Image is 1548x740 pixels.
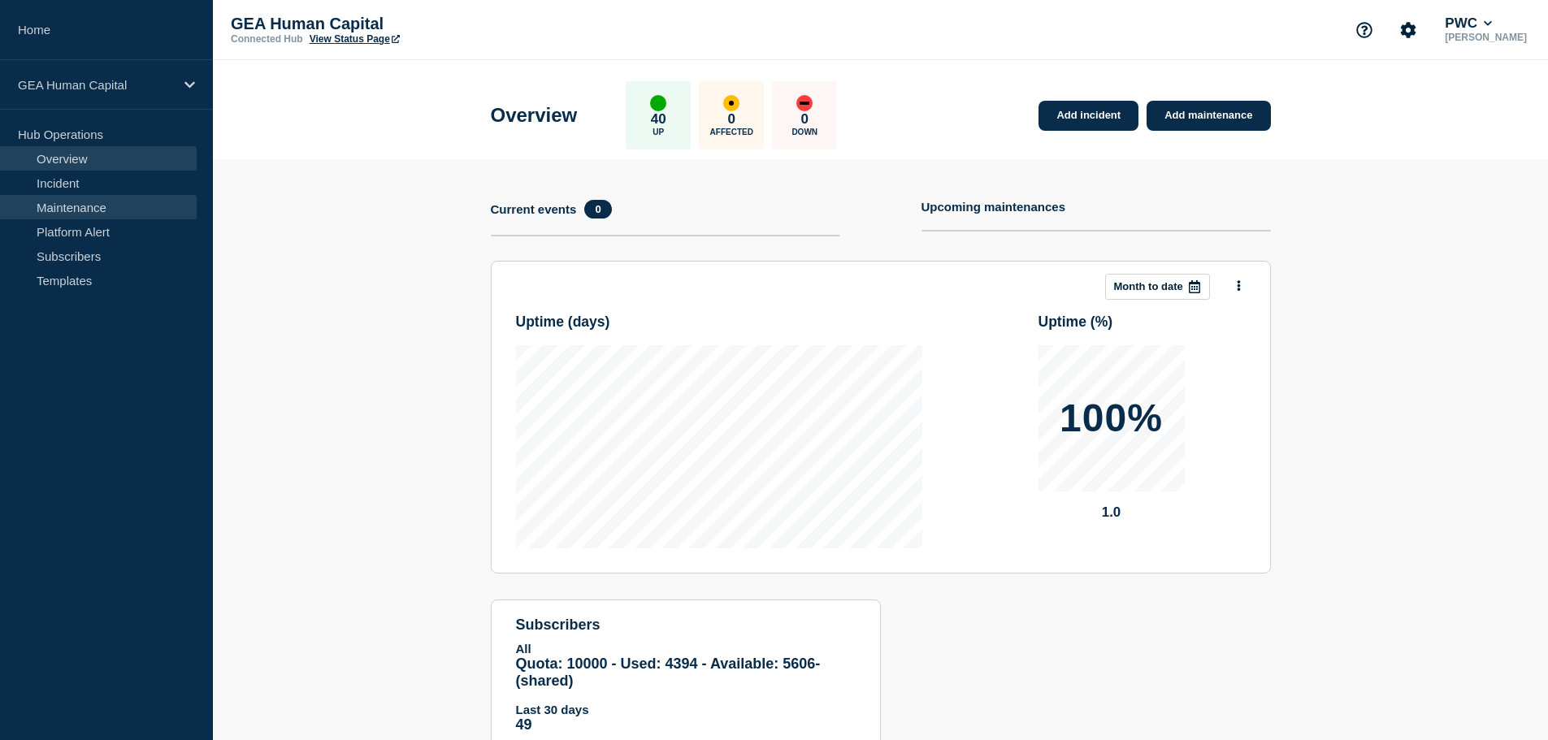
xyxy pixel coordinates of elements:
p: GEA Human Capital [18,78,174,92]
button: Support [1347,13,1381,47]
p: 0 [801,111,809,128]
p: 0 [728,111,735,128]
h4: subscribers [516,617,856,634]
h4: Current events [491,202,577,216]
p: Up [653,128,664,136]
p: GEA Human Capital [231,15,556,33]
button: PWC [1442,15,1495,32]
button: Month to date [1105,274,1210,300]
a: View Status Page [310,33,400,45]
p: All [516,642,856,656]
p: 1.0 [1039,504,1185,521]
h4: Upcoming maintenances [921,200,1066,214]
p: Connected Hub [231,33,303,45]
p: 100% [1060,399,1163,438]
span: 0 [584,200,611,219]
p: Month to date [1114,280,1183,292]
button: Account settings [1391,13,1425,47]
h1: Overview [491,104,578,127]
a: Add incident [1039,101,1138,131]
p: 40 [651,111,666,128]
p: Affected [710,128,753,136]
a: Add maintenance [1147,101,1270,131]
div: affected [723,95,739,111]
p: 49 [516,716,856,734]
h3: Uptime ( % ) [1039,314,1113,331]
h3: Uptime ( days ) [516,314,610,331]
span: Quota: 10000 - Used: 4394 - Available: 5606 - (shared) [516,656,821,689]
div: down [796,95,813,111]
p: [PERSON_NAME] [1442,32,1530,43]
p: Last 30 days [516,703,856,716]
div: up [650,95,666,111]
p: Down [791,128,817,136]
